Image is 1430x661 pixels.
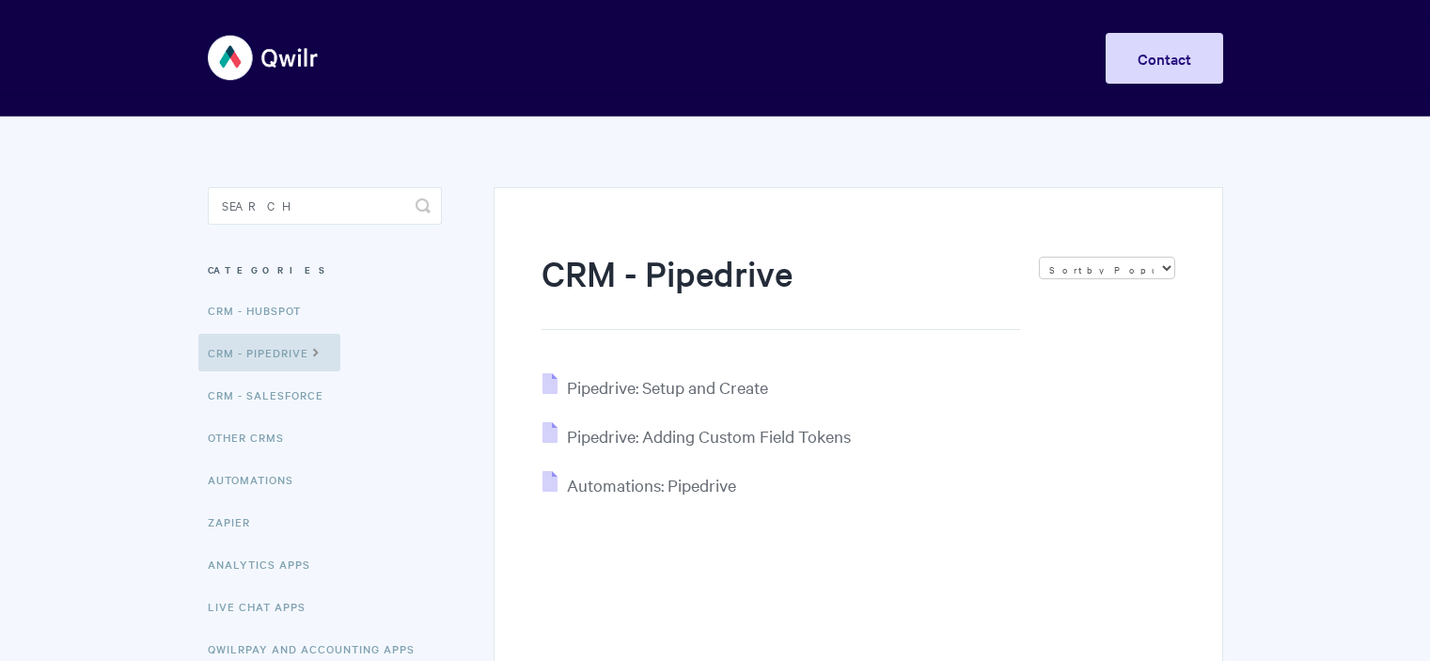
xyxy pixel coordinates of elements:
span: Pipedrive: Setup and Create [567,376,768,398]
select: Page reloads on selection [1039,257,1175,279]
a: Pipedrive: Setup and Create [542,376,768,398]
a: CRM - HubSpot [208,291,315,329]
span: Pipedrive: Adding Custom Field Tokens [567,425,851,447]
span: Automations: Pipedrive [567,474,736,496]
a: Automations: Pipedrive [542,474,736,496]
a: Pipedrive: Adding Custom Field Tokens [542,425,851,447]
a: Live Chat Apps [208,588,320,625]
h1: CRM - Pipedrive [542,249,1019,330]
a: Contact [1106,33,1223,84]
h3: Categories [208,253,442,287]
a: CRM - Salesforce [208,376,338,414]
img: Qwilr Help Center [208,23,320,93]
a: Zapier [208,503,264,541]
a: Automations [208,461,307,498]
a: Other CRMs [208,418,298,456]
a: Analytics Apps [208,545,324,583]
a: CRM - Pipedrive [198,334,340,371]
input: Search [208,187,442,225]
